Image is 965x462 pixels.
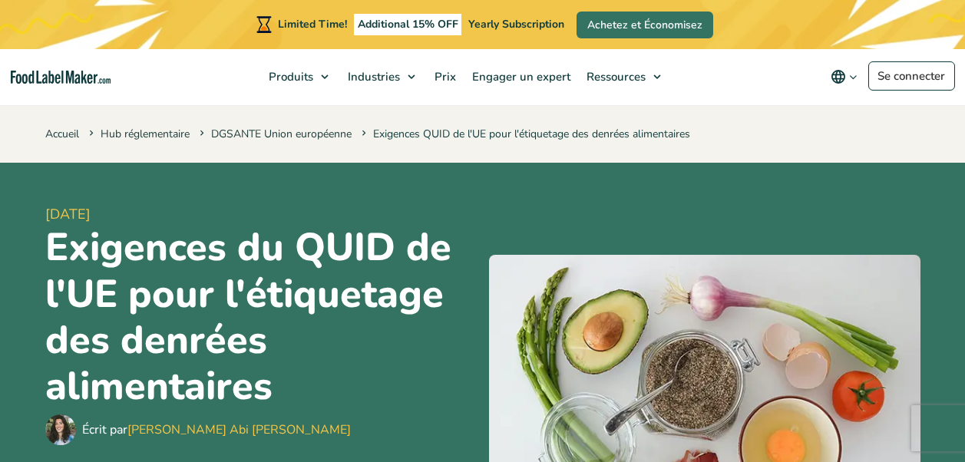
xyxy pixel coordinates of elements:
[468,69,572,84] span: Engager un expert
[577,12,713,38] a: Achetez et Économisez
[101,127,190,141] a: Hub réglementaire
[45,225,477,410] h1: Exigences du QUID de l'UE pour l'étiquetage des denrées alimentaires
[82,421,351,439] div: Écrit par
[430,69,458,84] span: Prix
[354,14,462,35] span: Additional 15% OFF
[582,69,647,84] span: Ressources
[45,204,477,225] span: [DATE]
[211,127,352,141] a: DGSANTE Union européenne
[464,49,575,104] a: Engager un expert
[340,49,423,104] a: Industries
[45,127,79,141] a: Accueil
[427,49,461,104] a: Prix
[261,49,336,104] a: Produits
[264,69,315,84] span: Produits
[127,421,351,438] a: [PERSON_NAME] Abi [PERSON_NAME]
[359,127,690,141] span: Exigences QUID de l'UE pour l'étiquetage des denrées alimentaires
[579,49,669,104] a: Ressources
[468,17,564,31] span: Yearly Subscription
[45,414,76,445] img: Maria Abi Hanna - Étiquetage alimentaire
[343,69,402,84] span: Industries
[868,61,955,91] a: Se connecter
[278,17,347,31] span: Limited Time!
